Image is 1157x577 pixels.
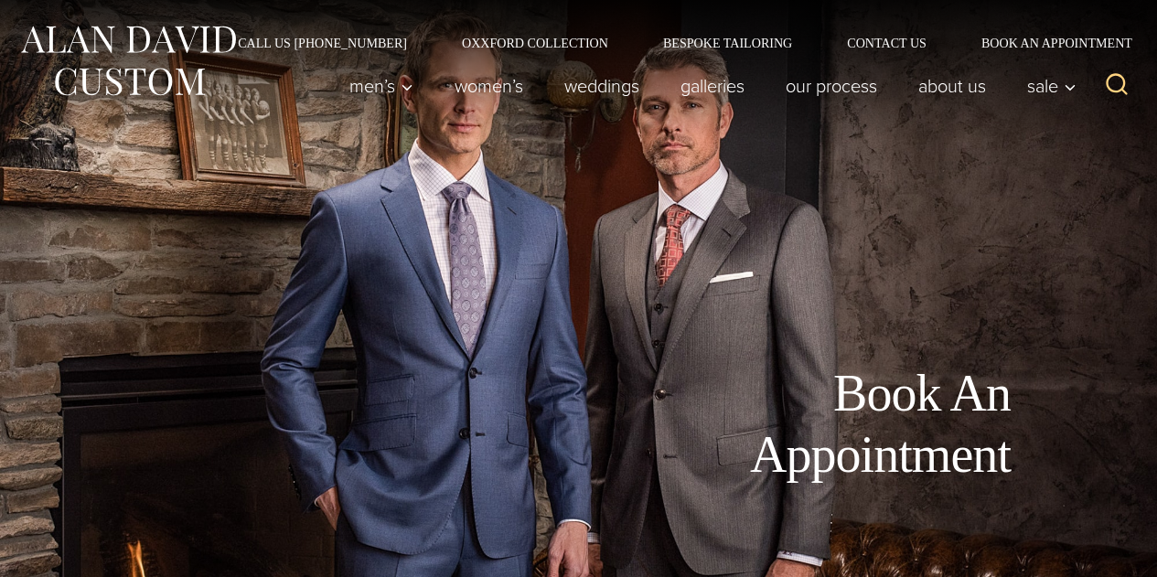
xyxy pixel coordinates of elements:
nav: Secondary Navigation [210,37,1139,49]
a: weddings [544,68,660,104]
span: Sale [1027,77,1077,95]
span: Men’s [349,77,413,95]
a: Women’s [434,68,544,104]
a: Contact Us [820,37,954,49]
a: Bespoke Tailoring [636,37,820,49]
a: Our Process [766,68,898,104]
nav: Primary Navigation [329,68,1087,104]
a: Call Us [PHONE_NUMBER] [210,37,434,49]
h1: Book An Appointment [599,363,1011,486]
a: Book an Appointment [954,37,1139,49]
a: Oxxford Collection [434,37,636,49]
img: Alan David Custom [18,20,238,102]
a: Galleries [660,68,766,104]
a: About Us [898,68,1007,104]
button: View Search Form [1095,64,1139,108]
